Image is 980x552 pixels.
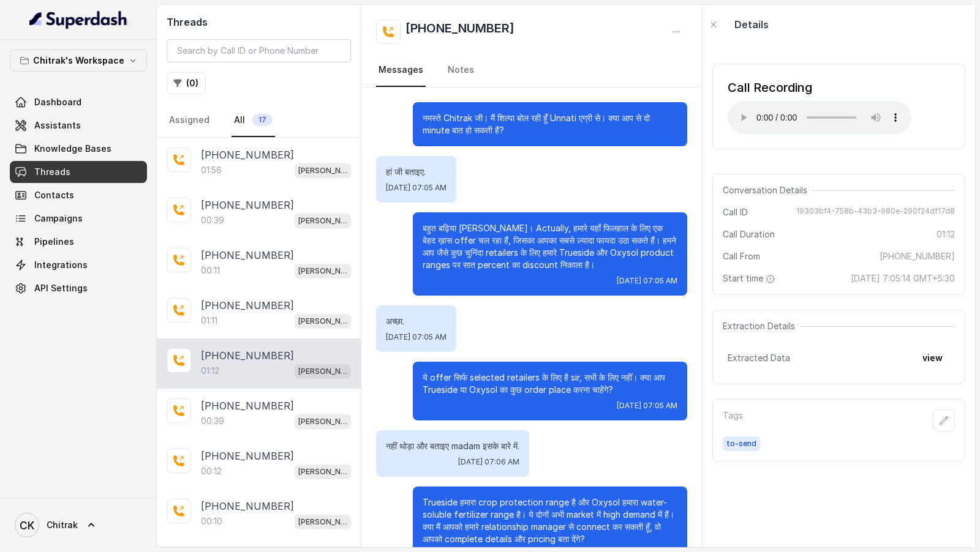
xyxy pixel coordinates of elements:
p: ये offer सिर्फ selected retailers के लिए है sir, सभी के लिए नहीं। क्या आप Trueside या Oxysol का क... [423,371,677,396]
p: [PERSON_NAME] Outbound Assistant [298,165,347,177]
a: Assistants [10,114,147,136]
p: 01:56 [201,164,222,176]
nav: Tabs [167,104,351,137]
p: [PHONE_NUMBER] [201,248,294,263]
span: [DATE] 07:05 AM [617,401,677,411]
p: 01:12 [201,365,219,377]
p: [PHONE_NUMBER] [201,298,294,313]
h2: [PHONE_NUMBER] [405,20,514,44]
p: [PERSON_NAME] Outbound Assistant [298,466,347,478]
span: Extraction Details [723,320,800,332]
button: (0) [167,72,206,94]
p: 01:11 [201,315,217,327]
p: [PERSON_NAME] Outbound Assistant [298,365,347,378]
a: Messages [376,54,426,87]
p: हां जी बताइए. [386,166,447,178]
button: Chitrak's Workspace [10,50,147,72]
p: नहीं थोड़ा और बताइए madam इसके बारे में. [386,440,519,452]
p: [PHONE_NUMBER] [201,348,294,363]
p: [PHONE_NUMBER] [201,398,294,413]
p: 00:39 [201,214,224,226]
p: [PHONE_NUMBER] [201,499,294,513]
span: Call Duration [723,228,775,241]
a: Threads [10,161,147,183]
p: [PHONE_NUMBER] [201,198,294,212]
p: 00:11 [201,264,220,277]
a: Dashboard [10,91,147,113]
p: [PHONE_NUMBER] [201,449,294,463]
a: Assigned [167,104,212,137]
p: [PERSON_NAME] Outbound Assistant [298,416,347,428]
a: Pipelines [10,231,147,253]
span: [PHONE_NUMBER] [880,250,955,263]
span: [DATE] 07:05 AM [617,276,677,286]
a: All17 [232,104,275,137]
span: Start time [723,272,778,285]
span: [DATE] 07:06 AM [458,457,519,467]
span: 19303bf4-758b-43b3-980e-290f24df17d8 [796,206,955,218]
a: Chitrak [10,508,147,542]
span: [DATE] 7:05:14 GMT+5:30 [851,272,955,285]
p: [PERSON_NAME] Outbound Assistant [298,265,347,277]
p: बहुत बढ़िया [PERSON_NAME]। Actually, हमारे यहाँ फिलहाल के लिए एक बेहद ख़ास offer चल रहा हैं, जिसका... [423,222,677,271]
a: Campaigns [10,207,147,229]
span: 01:12 [937,228,955,241]
h2: Threads [167,15,351,29]
span: [DATE] 07:05 AM [386,183,447,193]
a: API Settings [10,277,147,299]
span: Call From [723,250,760,263]
p: Details [734,17,769,32]
a: Contacts [10,184,147,206]
p: [PERSON_NAME] Outbound Assistant [298,315,347,327]
p: Chitrak's Workspace [33,53,124,68]
p: [PERSON_NAME] Outbound Assistant [298,215,347,227]
p: नमस्ते Chitrak जी। मैं शिल्पा बोल रही हूँ Unnati एग्री से। क्या आप से दो minute बात हो सकती हैं? [423,112,677,136]
span: Conversation Details [723,184,812,196]
nav: Tabs [376,54,687,87]
a: Knowledge Bases [10,138,147,160]
p: 00:10 [201,515,222,528]
div: Call Recording [728,79,911,96]
p: [PERSON_NAME] Outbound Assistant [298,516,347,528]
p: 00:39 [201,415,224,427]
span: [DATE] 07:05 AM [386,332,447,342]
p: अच्छा. [386,315,447,327]
audio: Your browser does not support the audio element. [728,101,911,134]
a: Integrations [10,254,147,276]
a: Notes [445,54,477,87]
span: Call ID [723,206,748,218]
span: Extracted Data [728,352,790,364]
button: view [915,347,950,369]
span: to-send [723,436,760,451]
input: Search by Call ID or Phone Number [167,39,351,62]
p: Tags [723,409,743,431]
p: [PHONE_NUMBER] [201,147,294,162]
img: light.svg [29,10,128,29]
p: Trueside हमारा crop protection range है और Oxysol हमारा water-soluble fertilizer range है। ये दोन... [423,496,677,545]
span: 17 [252,114,273,126]
p: 00:12 [201,465,222,477]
